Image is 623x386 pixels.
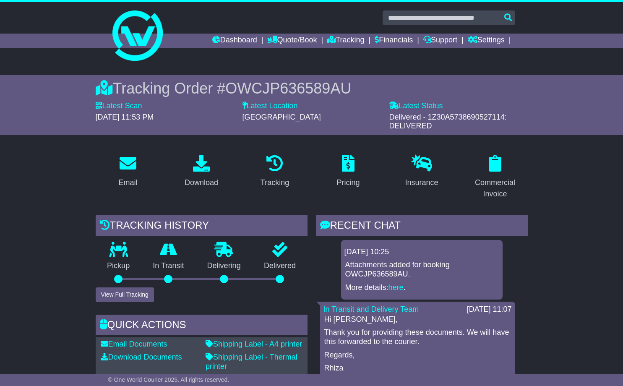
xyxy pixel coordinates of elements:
[345,283,498,292] p: More details: .
[96,113,154,121] span: [DATE] 11:53 PM
[252,261,307,271] p: Delivered
[467,305,512,314] div: [DATE] 11:07
[324,364,511,373] p: Rhiza
[399,152,443,191] a: Insurance
[463,152,528,203] a: Commercial Invoice
[101,353,182,361] a: Download Documents
[324,328,511,346] p: Thank you for providing these documents. We will have this forwarded to the courier.
[323,305,419,313] a: In Transit and Delivery Team
[344,248,499,257] div: [DATE] 10:25
[179,152,224,191] a: Download
[96,261,141,271] p: Pickup
[96,102,142,111] label: Latest Scan
[96,315,308,337] div: Quick Actions
[316,215,528,238] div: RECENT CHAT
[267,34,317,48] a: Quote/Book
[185,177,218,188] div: Download
[345,261,498,279] p: Attachments added for booking OWCJP636589AU.
[423,34,457,48] a: Support
[468,34,505,48] a: Settings
[101,340,167,348] a: Email Documents
[388,283,404,292] a: here
[113,152,143,191] a: Email
[468,177,522,200] div: Commercial Invoice
[96,287,154,302] button: View Full Tracking
[108,376,229,383] span: © One World Courier 2025. All rights reserved.
[118,177,137,188] div: Email
[242,102,298,111] label: Latest Location
[212,34,257,48] a: Dashboard
[196,261,252,271] p: Delivering
[327,34,364,48] a: Tracking
[96,215,308,238] div: Tracking history
[255,152,295,191] a: Tracking
[141,261,196,271] p: In Transit
[242,113,321,121] span: [GEOGRAPHIC_DATA]
[206,340,302,348] a: Shipping Label - A4 printer
[324,315,511,324] p: Hi [PERSON_NAME],
[375,34,413,48] a: Financials
[336,177,360,188] div: Pricing
[261,177,289,188] div: Tracking
[206,353,297,370] a: Shipping Label - Thermal printer
[331,152,365,191] a: Pricing
[389,113,507,130] span: Delivered - 1Z30A5738690527114: DELIVERED
[389,102,443,111] label: Latest Status
[225,80,351,97] span: OWCJP636589AU
[405,177,438,188] div: Insurance
[324,351,511,360] p: Regards,
[96,79,528,97] div: Tracking Order #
